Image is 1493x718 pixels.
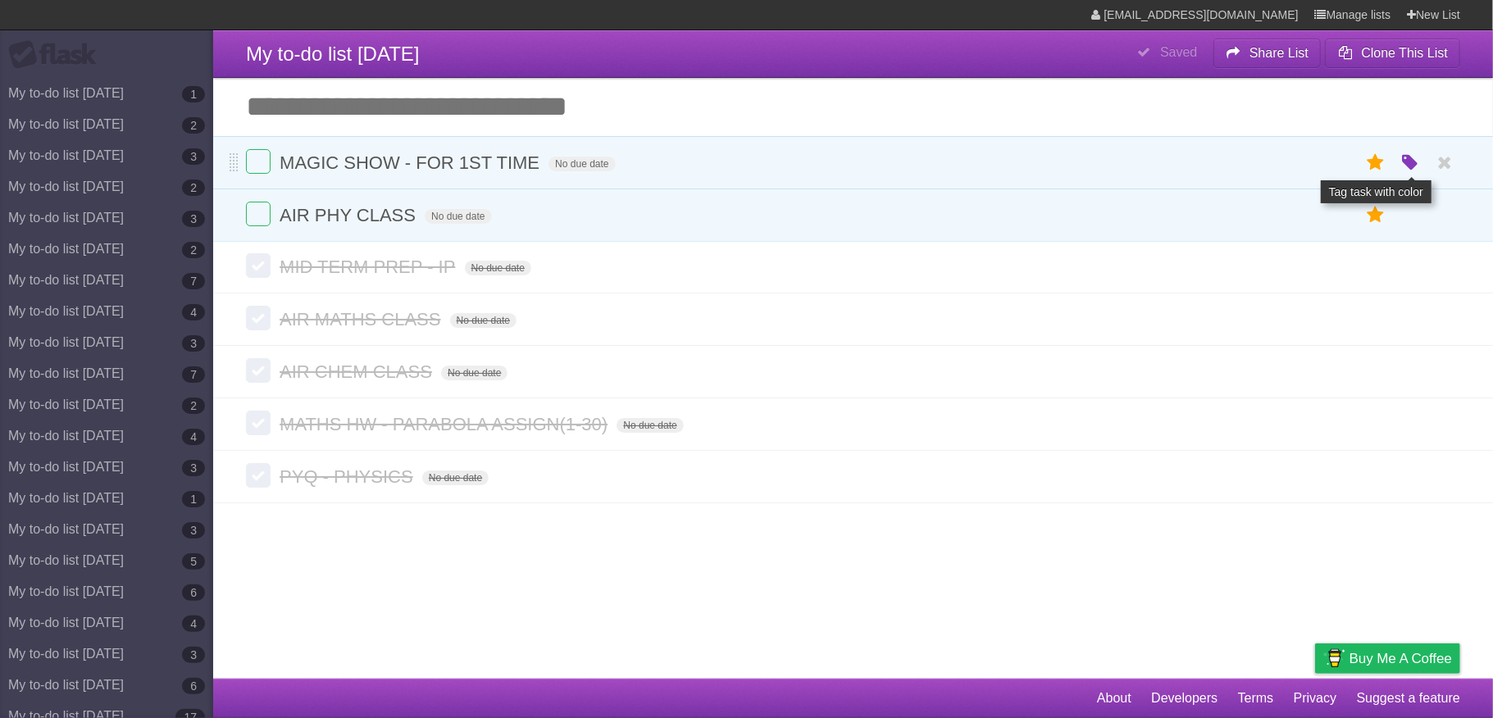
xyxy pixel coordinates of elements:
[182,273,205,289] b: 7
[182,211,205,227] b: 3
[1323,644,1345,672] img: Buy me a coffee
[280,414,612,434] span: MATHS HW - PARABOLA ASSIGN(1-30)
[1097,683,1131,714] a: About
[182,616,205,632] b: 4
[246,43,420,65] span: My to-do list [DATE]
[1361,46,1448,60] b: Clone This List
[182,522,205,538] b: 3
[182,398,205,414] b: 2
[246,202,271,226] label: Done
[182,117,205,134] b: 2
[182,460,205,476] b: 3
[425,209,491,224] span: No due date
[280,205,420,225] span: AIR PHY CLASS
[1151,683,1218,714] a: Developers
[8,40,107,70] div: Flask
[1238,683,1274,714] a: Terms
[182,584,205,601] b: 6
[548,157,615,171] span: No due date
[246,411,271,435] label: Done
[182,366,205,383] b: 7
[465,261,531,275] span: No due date
[182,242,205,258] b: 2
[450,313,517,328] span: No due date
[1213,39,1322,68] button: Share List
[1360,202,1391,229] label: Star task
[246,358,271,383] label: Done
[182,335,205,352] b: 3
[182,491,205,507] b: 1
[182,148,205,165] b: 3
[246,463,271,488] label: Done
[1160,45,1197,59] b: Saved
[280,257,459,277] span: MID TERM PREP - IP
[182,429,205,445] b: 4
[182,304,205,320] b: 4
[441,366,508,380] span: No due date
[182,678,205,694] b: 6
[1315,643,1460,674] a: Buy me a coffee
[1249,46,1309,60] b: Share List
[182,553,205,570] b: 5
[280,361,436,382] span: AIR CHEM CLASS
[1294,683,1336,714] a: Privacy
[246,149,271,174] label: Done
[246,253,271,278] label: Done
[1350,644,1452,673] span: Buy me a coffee
[280,152,544,173] span: MAGIC SHOW - FOR 1ST TIME
[182,647,205,663] b: 3
[1325,39,1460,68] button: Clone This List
[1360,149,1391,176] label: Star task
[246,306,271,330] label: Done
[1357,683,1460,714] a: Suggest a feature
[182,179,205,196] b: 2
[280,466,417,487] span: PYQ - PHYSICS
[422,470,489,485] span: No due date
[182,86,205,102] b: 1
[280,309,444,329] span: AIR MATHS CLASS
[617,418,683,433] span: No due date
